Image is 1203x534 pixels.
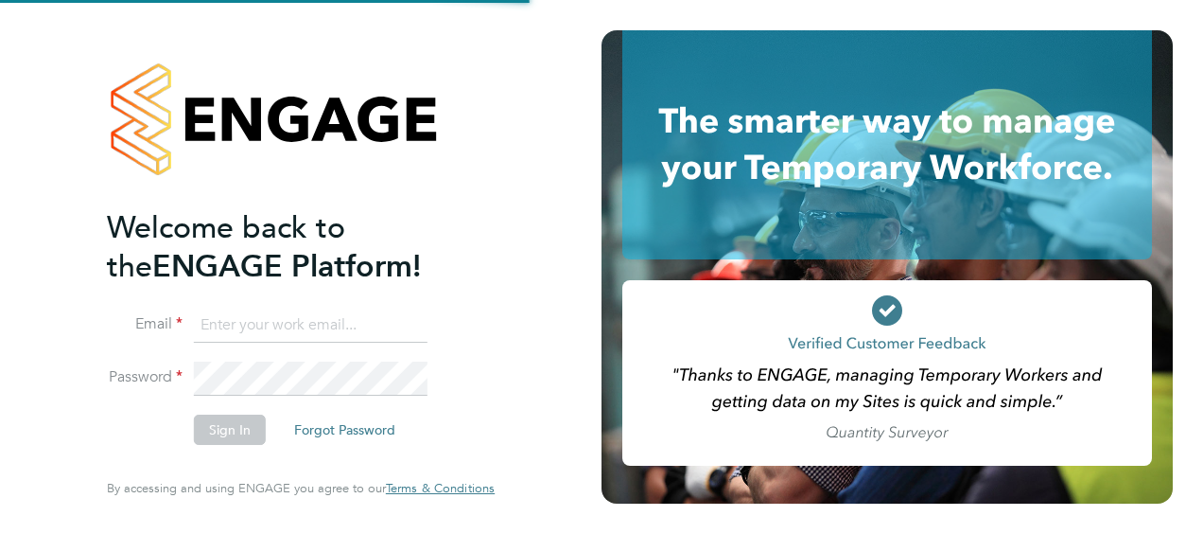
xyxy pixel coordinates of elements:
span: By accessing and using ENGAGE you agree to our [107,480,495,496]
span: Welcome back to the [107,209,345,285]
label: Email [107,314,183,334]
h2: ENGAGE Platform! [107,208,476,286]
button: Sign In [194,415,266,445]
a: Terms & Conditions [386,481,495,496]
button: Forgot Password [279,415,410,445]
input: Enter your work email... [194,309,427,343]
label: Password [107,367,183,387]
span: Terms & Conditions [386,480,495,496]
